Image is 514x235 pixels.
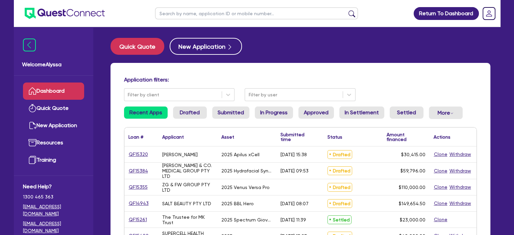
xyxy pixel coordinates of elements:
a: QF15355 [128,183,148,191]
button: Clone [434,199,448,207]
div: SALT BEAUTY PTY LTD [162,201,211,206]
a: Resources [23,134,84,151]
a: QF14943 [128,199,149,207]
button: Withdraw [449,199,471,207]
button: Quick Quote [111,38,164,55]
img: training [28,156,36,164]
span: $110,000.00 [399,185,425,190]
span: Welcome Alyssa [22,61,85,69]
span: $59,796.00 [400,168,425,173]
div: 2025 Apilus xCell [221,152,260,157]
div: 2025 Venus Versa Pro [221,185,270,190]
div: ZG & FW GROUP PTY LTD [162,182,213,193]
div: 2025 Spectrum Giovane IPL [221,217,272,222]
a: In Settlement [339,107,384,119]
span: $30,415.00 [401,152,425,157]
span: Drafted [327,199,352,208]
div: Actions [434,135,450,139]
button: Withdraw [449,183,471,191]
button: Dropdown toggle [429,107,463,119]
img: quest-connect-logo-blue [25,8,105,19]
button: Withdraw [449,167,471,175]
a: Quick Quote [111,38,170,55]
h4: Application filters: [124,76,477,83]
button: New Application [170,38,242,55]
button: Clone [434,167,448,175]
button: Clone [434,183,448,191]
a: Recent Apps [124,107,168,119]
div: [DATE] 08:07 [280,201,309,206]
a: QF15384 [128,167,148,175]
img: new-application [28,121,36,130]
a: New Application [23,117,84,134]
a: Submitted [212,107,249,119]
a: QF15320 [128,150,148,158]
a: [EMAIL_ADDRESS][DOMAIN_NAME] [23,220,84,234]
a: Drafted [173,107,207,119]
a: QF15261 [128,216,147,224]
div: The Trustee for MK Trust [162,214,213,225]
a: Dropdown toggle [480,5,498,22]
a: Approved [298,107,334,119]
a: Settled [390,107,423,119]
button: Withdraw [449,150,471,158]
span: $149,654.50 [399,201,425,206]
div: [DATE] 11:39 [280,217,306,222]
a: In Progress [255,107,293,119]
a: Dashboard [23,83,84,100]
img: quick-quote [28,104,36,112]
span: $23,000.00 [400,217,425,222]
span: Drafted [327,183,352,192]
span: Drafted [327,150,352,159]
a: [EMAIL_ADDRESS][DOMAIN_NAME] [23,203,84,217]
span: Settled [327,215,351,224]
span: 1300 465 363 [23,193,84,201]
div: Amount financed [387,132,425,142]
div: Loan # [128,135,143,139]
button: Clone [434,216,448,224]
div: [PERSON_NAME] [162,152,198,157]
img: icon-menu-close [23,39,36,51]
div: Asset [221,135,234,139]
div: Submitted time [280,132,313,142]
button: Clone [434,150,448,158]
span: Drafted [327,166,352,175]
div: Applicant [162,135,184,139]
div: Status [327,135,342,139]
a: Quick Quote [23,100,84,117]
a: Return To Dashboard [414,7,479,20]
span: Need Help? [23,183,84,191]
div: 2025 BBL Hero [221,201,254,206]
div: [DATE] 15:38 [280,152,307,157]
a: Training [23,151,84,169]
div: 2025 Hydrafacial Syndeo [221,168,272,173]
div: [PERSON_NAME] & CO. MEDICAL GROUP PTY LTD [162,163,213,179]
img: resources [28,139,36,147]
div: [DATE] 09:53 [280,168,309,173]
input: Search by name, application ID or mobile number... [155,7,358,19]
